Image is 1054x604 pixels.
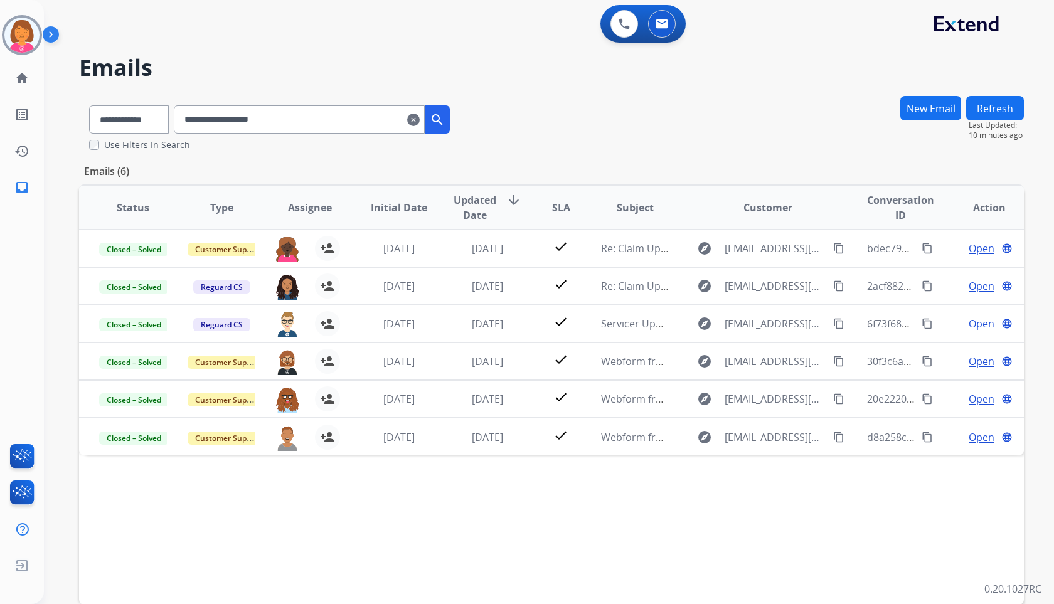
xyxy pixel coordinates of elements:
[725,241,826,256] span: [EMAIL_ADDRESS][DOMAIN_NAME]
[79,164,134,179] p: Emails (6)
[1001,318,1013,329] mat-icon: language
[617,200,654,215] span: Subject
[320,391,335,406] mat-icon: person_add
[288,200,332,215] span: Assignee
[553,277,568,292] mat-icon: check
[472,392,503,406] span: [DATE]
[725,430,826,445] span: [EMAIL_ADDRESS][DOMAIN_NAME]
[833,393,844,405] mat-icon: content_copy
[99,318,169,331] span: Closed – Solved
[969,120,1024,130] span: Last Updated:
[320,430,335,445] mat-icon: person_add
[99,393,169,406] span: Closed – Solved
[188,356,269,369] span: Customer Support
[725,391,826,406] span: [EMAIL_ADDRESS][DOMAIN_NAME]
[969,391,994,406] span: Open
[210,200,233,215] span: Type
[725,354,826,369] span: [EMAIL_ADDRESS][DOMAIN_NAME]
[601,430,885,444] span: Webform from [EMAIL_ADDRESS][DOMAIN_NAME] on [DATE]
[601,392,885,406] span: Webform from [EMAIL_ADDRESS][DOMAIN_NAME] on [DATE]
[275,236,300,262] img: agent-avatar
[472,354,503,368] span: [DATE]
[697,278,712,294] mat-icon: explore
[275,311,300,337] img: agent-avatar
[601,241,682,255] span: Re: Claim Update
[472,279,503,293] span: [DATE]
[833,318,844,329] mat-icon: content_copy
[833,280,844,292] mat-icon: content_copy
[922,318,933,329] mat-icon: content_copy
[188,243,269,256] span: Customer Support
[725,316,826,331] span: [EMAIL_ADDRESS][DOMAIN_NAME]
[922,356,933,367] mat-icon: content_copy
[969,354,994,369] span: Open
[275,425,300,451] img: agent-avatar
[867,193,935,223] span: Conversation ID
[552,200,570,215] span: SLA
[14,71,29,86] mat-icon: home
[99,243,169,256] span: Closed – Solved
[188,393,269,406] span: Customer Support
[697,316,712,331] mat-icon: explore
[472,241,503,255] span: [DATE]
[601,354,885,368] span: Webform from [EMAIL_ADDRESS][DOMAIN_NAME] on [DATE]
[697,354,712,369] mat-icon: explore
[553,352,568,367] mat-icon: check
[833,356,844,367] mat-icon: content_copy
[99,432,169,445] span: Closed – Solved
[117,200,149,215] span: Status
[867,354,1053,368] span: 30f3c6aa-81aa-4675-a2be-cd2329cff0b6
[697,241,712,256] mat-icon: explore
[407,112,420,127] mat-icon: clear
[193,318,250,331] span: Reguard CS
[99,280,169,294] span: Closed – Solved
[383,392,415,406] span: [DATE]
[320,241,335,256] mat-icon: person_add
[454,193,496,223] span: Updated Date
[472,430,503,444] span: [DATE]
[14,180,29,195] mat-icon: inbox
[383,317,415,331] span: [DATE]
[1001,393,1013,405] mat-icon: language
[966,96,1024,120] button: Refresh
[697,391,712,406] mat-icon: explore
[99,356,169,369] span: Closed – Solved
[553,428,568,443] mat-icon: check
[383,354,415,368] span: [DATE]
[275,273,300,300] img: agent-avatar
[922,432,933,443] mat-icon: content_copy
[4,18,40,53] img: avatar
[383,241,415,255] span: [DATE]
[320,316,335,331] mat-icon: person_add
[969,278,994,294] span: Open
[922,393,933,405] mat-icon: content_copy
[506,193,521,208] mat-icon: arrow_downward
[900,96,961,120] button: New Email
[1001,243,1013,254] mat-icon: language
[188,432,269,445] span: Customer Support
[922,280,933,292] mat-icon: content_copy
[697,430,712,445] mat-icon: explore
[935,186,1024,230] th: Action
[601,279,801,293] span: Re: Claim Update: Parts ordered for repair
[79,55,1024,80] h2: Emails
[553,314,568,329] mat-icon: check
[601,317,677,331] span: Servicer Update
[320,278,335,294] mat-icon: person_add
[371,200,427,215] span: Initial Date
[1001,356,1013,367] mat-icon: language
[104,139,190,151] label: Use Filters In Search
[193,280,250,294] span: Reguard CS
[14,144,29,159] mat-icon: history
[14,107,29,122] mat-icon: list_alt
[833,243,844,254] mat-icon: content_copy
[383,279,415,293] span: [DATE]
[1001,432,1013,443] mat-icon: language
[969,130,1024,140] span: 10 minutes ago
[833,432,844,443] mat-icon: content_copy
[430,112,445,127] mat-icon: search
[320,354,335,369] mat-icon: person_add
[275,349,300,375] img: agent-avatar
[275,386,300,413] img: agent-avatar
[383,430,415,444] span: [DATE]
